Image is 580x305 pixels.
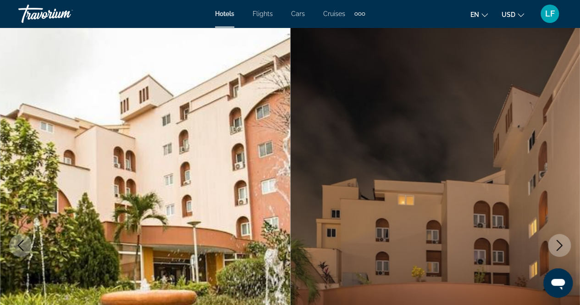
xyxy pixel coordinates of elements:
iframe: Button to launch messaging window [543,268,573,298]
a: Travorium [18,2,110,26]
span: LF [545,9,555,18]
button: Next image [548,234,571,257]
button: Change currency [502,8,524,21]
button: Previous image [9,234,32,257]
span: en [470,11,479,18]
button: User Menu [538,4,562,23]
a: Hotels [215,10,234,17]
button: Change language [470,8,488,21]
span: USD [502,11,515,18]
a: Cars [291,10,305,17]
a: Cruises [323,10,345,17]
button: Extra navigation items [354,6,365,21]
a: Flights [253,10,273,17]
